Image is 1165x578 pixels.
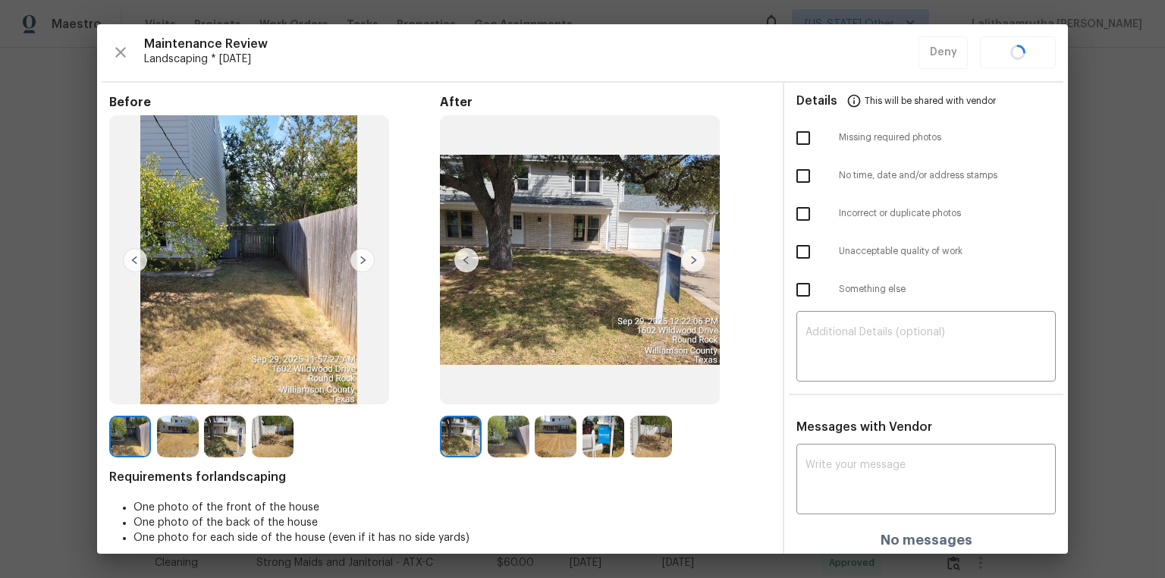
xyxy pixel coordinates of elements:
img: left-chevron-button-url [454,248,479,272]
li: One photo of the back of the house [133,515,771,530]
div: Incorrect or duplicate photos [784,195,1068,233]
img: left-chevron-button-url [123,248,147,272]
div: Something else [784,271,1068,309]
img: right-chevron-button-url [350,248,375,272]
h4: No messages [881,532,972,548]
span: Landscaping * [DATE] [144,52,918,67]
li: One photo of the front of the house [133,500,771,515]
li: One photo for each side of the house (even if it has no side yards) [133,530,771,545]
span: Missing required photos [839,131,1056,144]
span: Before [109,95,440,110]
div: Missing required photos [784,119,1068,157]
span: Incorrect or duplicate photos [839,207,1056,220]
span: Requirements for landscaping [109,470,771,485]
span: Something else [839,283,1056,296]
span: Unacceptable quality of work [839,245,1056,258]
div: No time, date and/or address stamps [784,157,1068,195]
span: Details [796,83,837,119]
span: After [440,95,771,110]
span: Messages with Vendor [796,421,932,433]
span: Maintenance Review [144,36,918,52]
span: No time, date and/or address stamps [839,169,1056,182]
img: right-chevron-button-url [681,248,705,272]
div: Unacceptable quality of work [784,233,1068,271]
span: This will be shared with vendor [865,83,996,119]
